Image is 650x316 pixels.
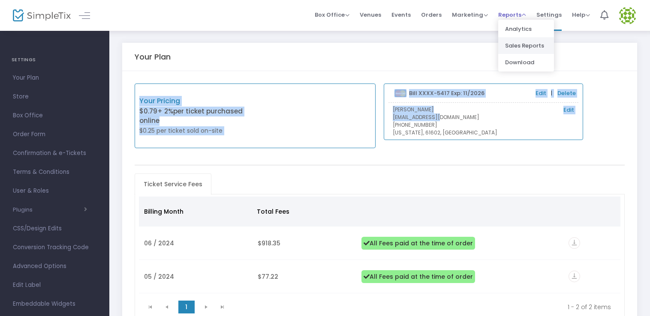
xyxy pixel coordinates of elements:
[258,272,278,281] span: $77.22
[536,89,546,98] a: Edit
[13,223,96,234] span: CSS/Design Edits
[361,237,475,250] span: All Fees paid at the time of order
[563,106,574,114] a: Edit
[394,89,407,97] img: mastercard.png
[144,272,174,281] span: 05 / 2024
[393,129,574,137] p: [US_STATE], 61602, [GEOGRAPHIC_DATA]
[139,197,252,227] th: Billing Month
[569,240,580,248] a: vertical_align_bottom
[13,206,87,213] button: Plugins
[13,185,96,197] span: User & Roles
[178,301,195,313] span: Page 1
[498,11,526,19] span: Reports
[498,37,554,54] li: Sales Reports
[498,54,554,71] li: Download
[391,4,411,26] span: Events
[569,271,580,282] i: vertical_align_bottom
[13,280,96,291] span: Edit Label
[421,4,442,26] span: Orders
[252,197,354,227] th: Total Fees
[409,89,484,97] b: Bill XXXX-5417 Exp: 11/2026
[13,242,96,253] span: Conversion Tracking Code
[139,107,255,126] p: $0.79 per ticket purchased online
[135,52,171,62] h5: Your Plan
[13,261,96,272] span: Advanced Options
[13,167,96,178] span: Terms & Conditions
[557,89,576,98] a: Delete
[13,298,96,310] span: Embeddable Widgets
[569,273,580,282] a: vertical_align_bottom
[360,4,381,26] span: Venues
[13,91,96,102] span: Store
[13,148,96,159] span: Confirmation & e-Tickets
[237,303,611,311] kendo-pager-info: 1 - 2 of 2 items
[549,89,554,98] span: |
[452,11,488,19] span: Marketing
[572,11,590,19] span: Help
[258,239,280,247] span: $918.35
[139,126,255,135] p: $0.25 per ticket sold on-site
[139,197,621,293] div: Data table
[315,11,349,19] span: Box Office
[13,129,96,140] span: Order Form
[144,239,174,247] span: 06 / 2024
[13,110,96,121] span: Box Office
[361,270,475,283] span: All Fees paid at the time of order
[393,121,574,129] p: [PHONE_NUMBER]
[13,72,96,83] span: Your Plan
[393,113,574,121] p: [EMAIL_ADDRESS][DOMAIN_NAME]
[157,107,173,116] span: + 2%
[393,106,574,113] p: [PERSON_NAME]
[569,237,580,249] i: vertical_align_bottom
[138,177,208,191] span: Ticket Service Fees
[139,96,255,106] p: Your Pricing
[536,4,562,26] span: Settings
[12,51,98,69] h4: SETTINGS
[498,21,554,37] li: Analytics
